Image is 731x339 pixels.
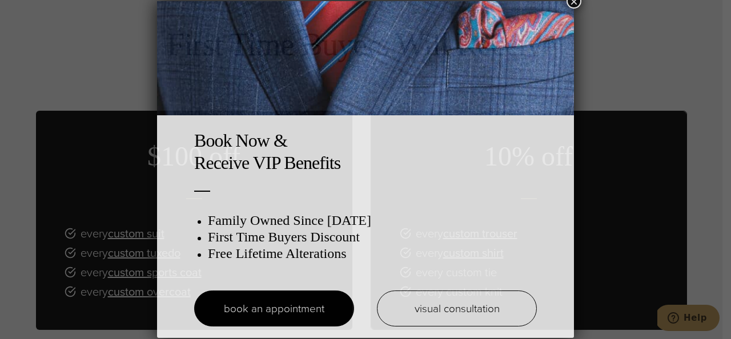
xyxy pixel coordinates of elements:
[194,290,354,326] a: book an appointment
[377,290,537,326] a: visual consultation
[26,8,50,18] span: Help
[208,245,537,262] h3: Free Lifetime Alterations
[208,212,537,229] h3: Family Owned Since [DATE]
[208,229,537,245] h3: First Time Buyers Discount
[194,130,537,173] h2: Book Now & Receive VIP Benefits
